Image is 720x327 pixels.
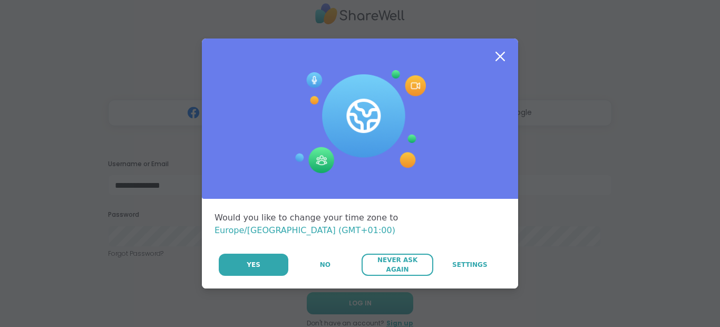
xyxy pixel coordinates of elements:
span: Never Ask Again [367,255,427,274]
img: Session Experience [294,70,426,174]
button: Yes [219,254,288,276]
button: Never Ask Again [362,254,433,276]
div: Would you like to change your time zone to [215,211,505,237]
button: No [289,254,361,276]
span: Settings [452,260,488,270]
a: Settings [434,254,505,276]
span: Europe/[GEOGRAPHIC_DATA] (GMT+01:00) [215,225,395,235]
span: Yes [247,260,260,270]
span: No [320,260,330,270]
